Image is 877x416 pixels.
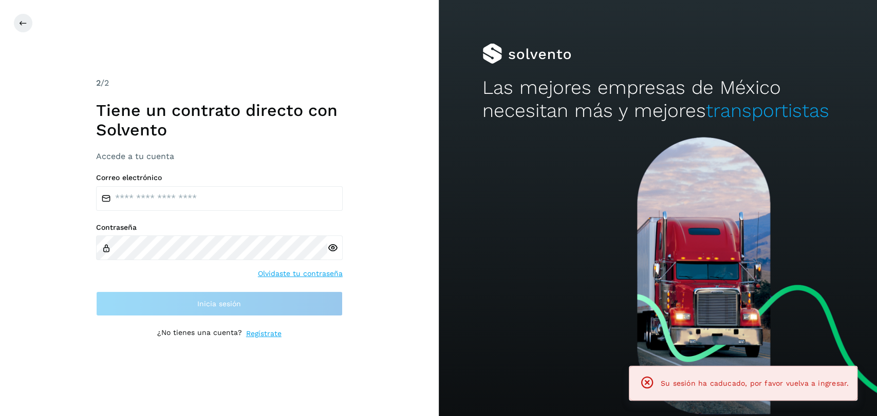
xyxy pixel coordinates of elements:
[96,223,343,232] label: Contraseña
[96,173,343,182] label: Correo electrónico
[706,100,829,122] span: transportistas
[246,328,282,339] a: Regístrate
[661,379,849,387] span: Su sesión ha caducado, por favor vuelva a ingresar.
[96,77,343,89] div: /2
[197,300,241,307] span: Inicia sesión
[96,291,343,316] button: Inicia sesión
[482,76,833,122] h2: Las mejores empresas de México necesitan más y mejores
[258,268,343,279] a: Olvidaste tu contraseña
[96,151,343,161] h3: Accede a tu cuenta
[96,78,101,88] span: 2
[96,101,343,140] h1: Tiene un contrato directo con Solvento
[157,328,242,339] p: ¿No tienes una cuenta?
